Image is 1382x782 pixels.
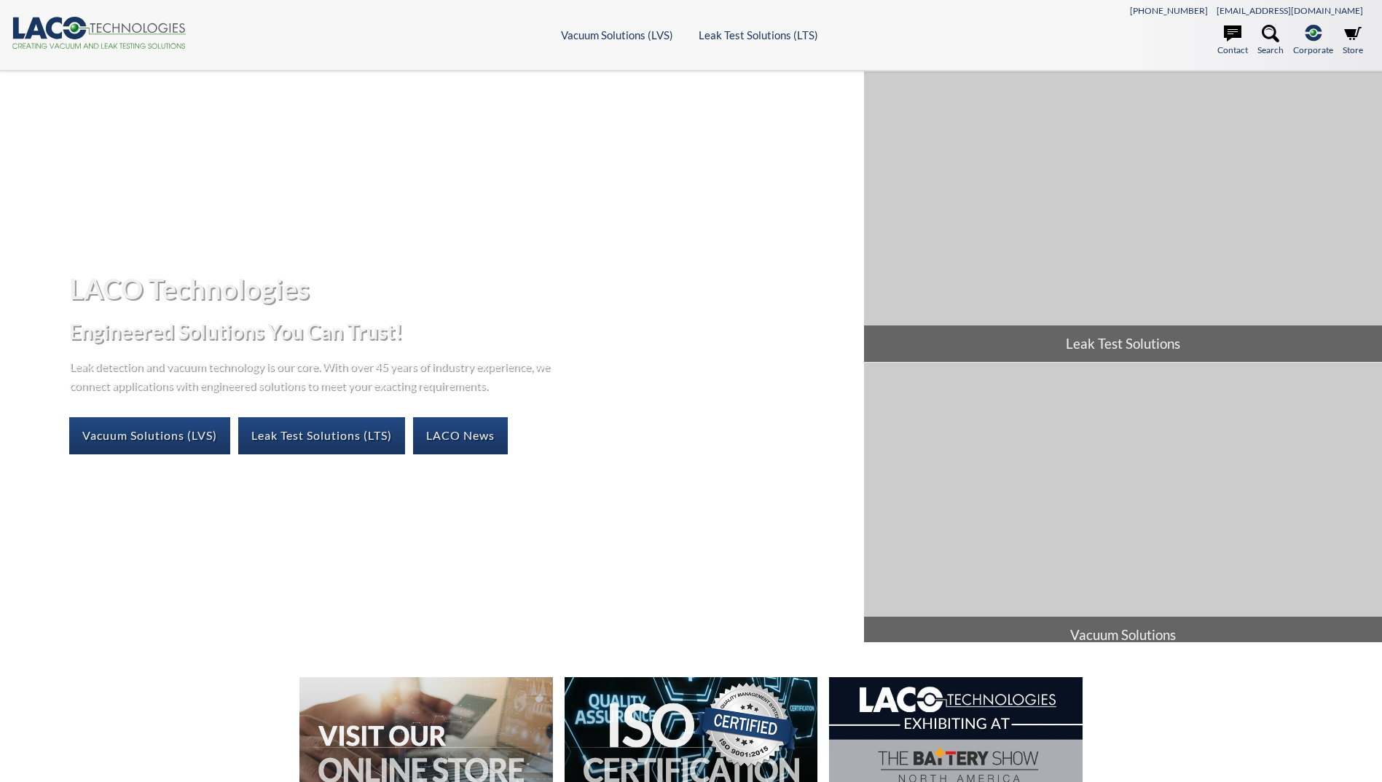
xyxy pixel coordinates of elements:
span: Vacuum Solutions [864,617,1382,653]
a: Leak Test Solutions (LTS) [699,28,818,42]
p: Leak detection and vacuum technology is our core. With over 45 years of industry experience, we c... [69,357,557,394]
h2: Engineered Solutions You Can Trust! [69,318,852,345]
a: Leak Test Solutions (LTS) [238,417,405,454]
a: Vacuum Solutions (LVS) [561,28,673,42]
a: Store [1343,25,1363,57]
a: Contact [1217,25,1248,57]
a: [PHONE_NUMBER] [1130,5,1208,16]
a: Vacuum Solutions (LVS) [69,417,230,454]
a: LACO News [413,417,508,454]
span: Corporate [1293,43,1333,57]
a: [EMAIL_ADDRESS][DOMAIN_NAME] [1217,5,1363,16]
a: Leak Test Solutions [864,71,1382,362]
span: Leak Test Solutions [864,325,1382,362]
a: Vacuum Solutions [864,363,1382,653]
h1: LACO Technologies [69,271,852,307]
a: Search [1257,25,1284,57]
